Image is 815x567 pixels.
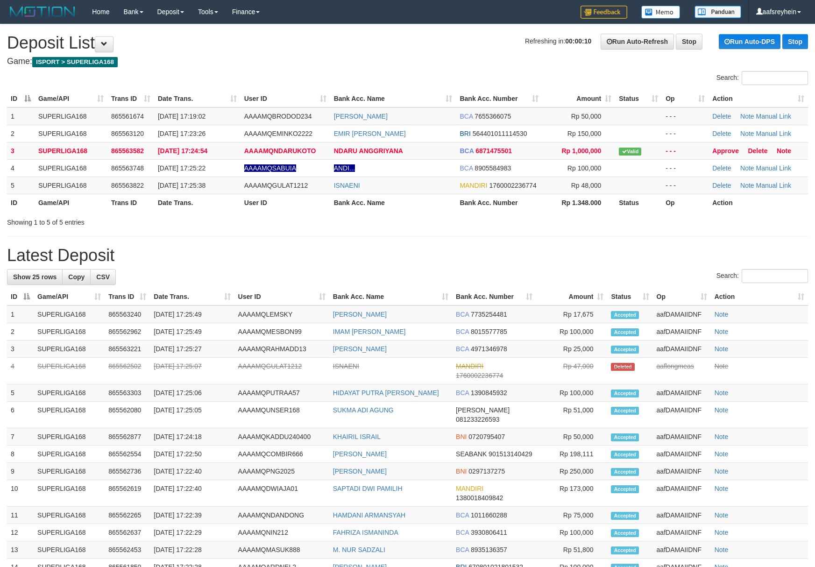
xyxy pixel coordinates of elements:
[7,125,35,142] td: 2
[611,390,639,397] span: Accepted
[712,113,731,120] a: Delete
[777,147,791,155] a: Note
[676,34,702,50] a: Stop
[107,194,154,211] th: Trans ID
[334,164,355,172] a: ANDI...
[234,524,329,541] td: AAAAMQNIN212
[456,511,469,519] span: BCA
[34,541,105,559] td: SUPERLIGA168
[334,113,388,120] a: [PERSON_NAME]
[329,288,452,305] th: Bank Acc. Name: activate to sort column ascending
[456,328,469,335] span: BCA
[150,402,234,428] td: [DATE] 17:25:05
[712,147,739,155] a: Approve
[715,468,729,475] a: Note
[748,147,767,155] a: Delete
[662,90,709,107] th: Op: activate to sort column ascending
[662,177,709,194] td: - - -
[7,142,35,159] td: 3
[150,288,234,305] th: Date Trans.: activate to sort column ascending
[7,177,35,194] td: 5
[715,529,729,536] a: Note
[662,194,709,211] th: Op
[471,511,507,519] span: Copy 1011660288 to clipboard
[334,182,360,189] a: ISNAENI
[712,182,731,189] a: Delete
[662,125,709,142] td: - - -
[740,182,754,189] a: Note
[234,480,329,507] td: AAAAMQDWIAJA01
[460,182,487,189] span: MANDIRI
[111,147,144,155] span: 865563582
[615,90,662,107] th: Status: activate to sort column ascending
[525,37,591,45] span: Refreshing in:
[7,34,808,52] h1: Deposit List
[716,71,808,85] label: Search:
[601,34,674,50] a: Run Auto-Refresh
[7,159,35,177] td: 4
[653,507,711,524] td: aafDAMAIIDNF
[333,450,387,458] a: [PERSON_NAME]
[567,164,601,172] span: Rp 100,000
[653,384,711,402] td: aafDAMAIIDNF
[7,269,63,285] a: Show 25 rows
[150,446,234,463] td: [DATE] 17:22:50
[653,323,711,340] td: aafDAMAIIDNF
[536,402,607,428] td: Rp 51,000
[456,345,469,353] span: BCA
[7,214,333,227] div: Showing 1 to 5 of 5 entries
[715,406,729,414] a: Note
[611,311,639,319] span: Accepted
[456,362,483,370] span: MANDIRI
[68,273,85,281] span: Copy
[565,37,591,45] strong: 00:00:10
[334,147,403,155] a: NDARU ANGGRIYANA
[611,546,639,554] span: Accepted
[653,463,711,480] td: aafDAMAIIDNF
[150,384,234,402] td: [DATE] 17:25:06
[105,288,150,305] th: Trans ID: activate to sort column ascending
[244,113,312,120] span: AAAAMQBRODOD234
[471,529,507,536] span: Copy 3930806411 to clipboard
[13,273,57,281] span: Show 25 rows
[460,147,474,155] span: BCA
[234,507,329,524] td: AAAAMQNDANDONG
[333,345,387,353] a: [PERSON_NAME]
[740,130,754,137] a: Note
[105,463,150,480] td: 865562736
[34,402,105,428] td: SUPERLIGA168
[456,433,467,440] span: BNI
[34,428,105,446] td: SUPERLIGA168
[456,416,499,423] span: Copy 081233226593 to clipboard
[96,273,110,281] span: CSV
[7,384,34,402] td: 5
[475,164,511,172] span: Copy 8905584983 to clipboard
[158,164,206,172] span: [DATE] 17:25:22
[452,288,536,305] th: Bank Acc. Number: activate to sort column ascending
[35,90,107,107] th: Game/API: activate to sort column ascending
[456,406,510,414] span: [PERSON_NAME]
[489,182,536,189] span: Copy 1760002236774 to clipboard
[468,433,505,440] span: Copy 0720795407 to clipboard
[662,159,709,177] td: - - -
[234,323,329,340] td: AAAAMQMESBON99
[34,463,105,480] td: SUPERLIGA168
[611,407,639,415] span: Accepted
[619,148,641,156] span: Valid transaction
[105,402,150,428] td: 865562080
[234,541,329,559] td: AAAAMQMASUK888
[715,362,729,370] a: Note
[756,182,792,189] a: Manual Link
[653,480,711,507] td: aafDAMAIIDNF
[567,130,601,137] span: Rp 150,000
[611,468,639,476] span: Accepted
[715,433,729,440] a: Note
[471,546,507,553] span: Copy 8935136357 to clipboard
[756,164,792,172] a: Manual Link
[542,194,615,211] th: Rp 1.348.000
[711,288,808,305] th: Action: activate to sort column ascending
[234,340,329,358] td: AAAAMQRAHMADD13
[333,433,381,440] a: KHAIRIL ISRAIL
[150,340,234,358] td: [DATE] 17:25:27
[571,113,602,120] span: Rp 50,000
